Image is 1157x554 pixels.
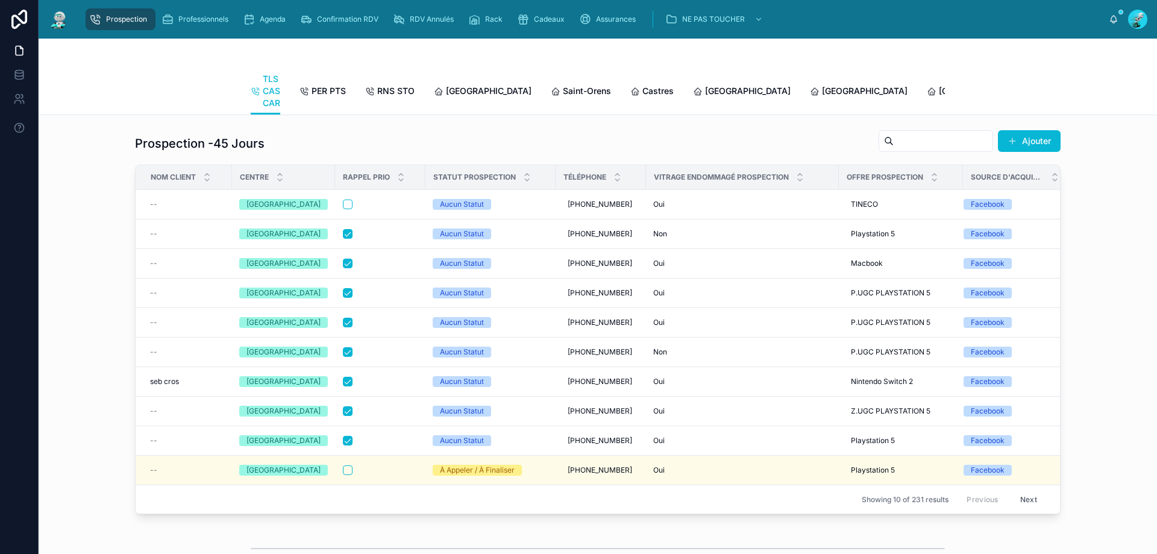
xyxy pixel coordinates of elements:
[317,14,378,24] span: Confirmation RDV
[563,254,639,273] a: [PHONE_NUMBER]
[846,195,956,214] a: TINECO
[433,288,548,298] a: Aucun Statut
[653,377,665,386] span: Oui
[151,172,196,182] span: Nom Client
[440,465,515,476] div: À Appeler / À Finaliser
[150,406,225,416] a: --
[239,376,328,387] a: [GEOGRAPHIC_DATA]
[1012,490,1046,509] button: Next
[246,435,321,446] div: [GEOGRAPHIC_DATA]
[653,200,832,209] a: Oui
[846,461,956,480] a: Playstation 5
[653,347,667,357] span: Non
[653,406,665,416] span: Oui
[440,347,484,357] div: Aucun Statut
[964,317,1052,328] a: Facebook
[653,406,832,416] a: Oui
[178,14,228,24] span: Professionnels
[653,347,832,357] a: Non
[246,258,321,269] div: [GEOGRAPHIC_DATA]
[150,229,225,239] a: --
[927,80,1024,104] a: [GEOGRAPHIC_DATA]
[150,377,225,386] a: seb cros
[653,229,832,239] a: Non
[150,200,225,209] a: --
[971,228,1005,239] div: Facebook
[433,406,548,417] a: Aucun Statut
[971,199,1005,210] div: Facebook
[440,406,484,417] div: Aucun Statut
[563,342,639,362] a: [PHONE_NUMBER]
[150,318,225,327] a: --
[377,85,415,97] span: RNS STO
[440,199,484,210] div: Aucun Statut
[513,8,573,30] a: Cadeaux
[964,228,1052,239] a: Facebook
[568,318,632,327] span: [PHONE_NUMBER]
[433,376,548,387] a: Aucun Statut
[862,495,948,505] span: Showing 10 of 231 results
[851,436,895,445] span: Playstation 5
[846,313,956,332] a: P.UGC PLAYSTATION 5
[653,200,665,209] span: Oui
[246,317,321,328] div: [GEOGRAPHIC_DATA]
[964,347,1052,357] a: Facebook
[485,14,503,24] span: Rack
[240,172,269,182] span: Centre
[851,288,930,298] span: P.UGC PLAYSTATION 5
[964,288,1052,298] a: Facebook
[239,406,328,417] a: [GEOGRAPHIC_DATA]
[433,465,548,476] a: À Appeler / À Finaliser
[846,431,956,450] a: Playstation 5
[239,199,328,210] a: [GEOGRAPHIC_DATA]
[653,436,832,445] a: Oui
[851,229,895,239] span: Playstation 5
[260,14,286,24] span: Agenda
[150,318,157,327] span: --
[822,85,908,97] span: [GEOGRAPHIC_DATA]
[239,8,294,30] a: Agenda
[563,85,611,97] span: Saint-Orens
[246,228,321,239] div: [GEOGRAPHIC_DATA]
[568,259,632,268] span: [PHONE_NUMBER]
[150,229,157,239] span: --
[596,14,636,24] span: Assurances
[653,436,665,445] span: Oui
[810,80,908,104] a: [GEOGRAPHIC_DATA]
[434,80,531,104] a: [GEOGRAPHIC_DATA]
[653,318,665,327] span: Oui
[239,465,328,476] a: [GEOGRAPHIC_DATA]
[846,342,956,362] a: P.UGC PLAYSTATION 5
[964,465,1052,476] a: Facebook
[642,85,674,97] span: Castres
[433,172,516,182] span: Statut Prospection
[563,283,639,303] a: [PHONE_NUMBER]
[568,406,632,416] span: [PHONE_NUMBER]
[150,436,157,445] span: --
[150,200,157,209] span: --
[150,436,225,445] a: --
[150,465,225,475] a: --
[846,254,956,273] a: Macbook
[653,288,665,298] span: Oui
[846,283,956,303] a: P.UGC PLAYSTATION 5
[86,8,155,30] a: Prospection
[971,435,1005,446] div: Facebook
[150,406,157,416] span: --
[851,259,883,268] span: Macbook
[239,347,328,357] a: [GEOGRAPHIC_DATA]
[296,8,387,30] a: Confirmation RDV
[433,258,548,269] a: Aucun Statut
[653,259,832,268] a: Oui
[939,85,1024,97] span: [GEOGRAPHIC_DATA]
[563,401,639,421] a: [PHONE_NUMBER]
[568,377,632,386] span: [PHONE_NUMBER]
[446,85,531,97] span: [GEOGRAPHIC_DATA]
[575,8,644,30] a: Assurances
[568,288,632,298] span: [PHONE_NUMBER]
[568,465,632,475] span: [PHONE_NUMBER]
[964,406,1052,417] a: Facebook
[246,288,321,298] div: [GEOGRAPHIC_DATA]
[682,14,745,24] span: NE PAS TOUCHER
[365,80,415,104] a: RNS STO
